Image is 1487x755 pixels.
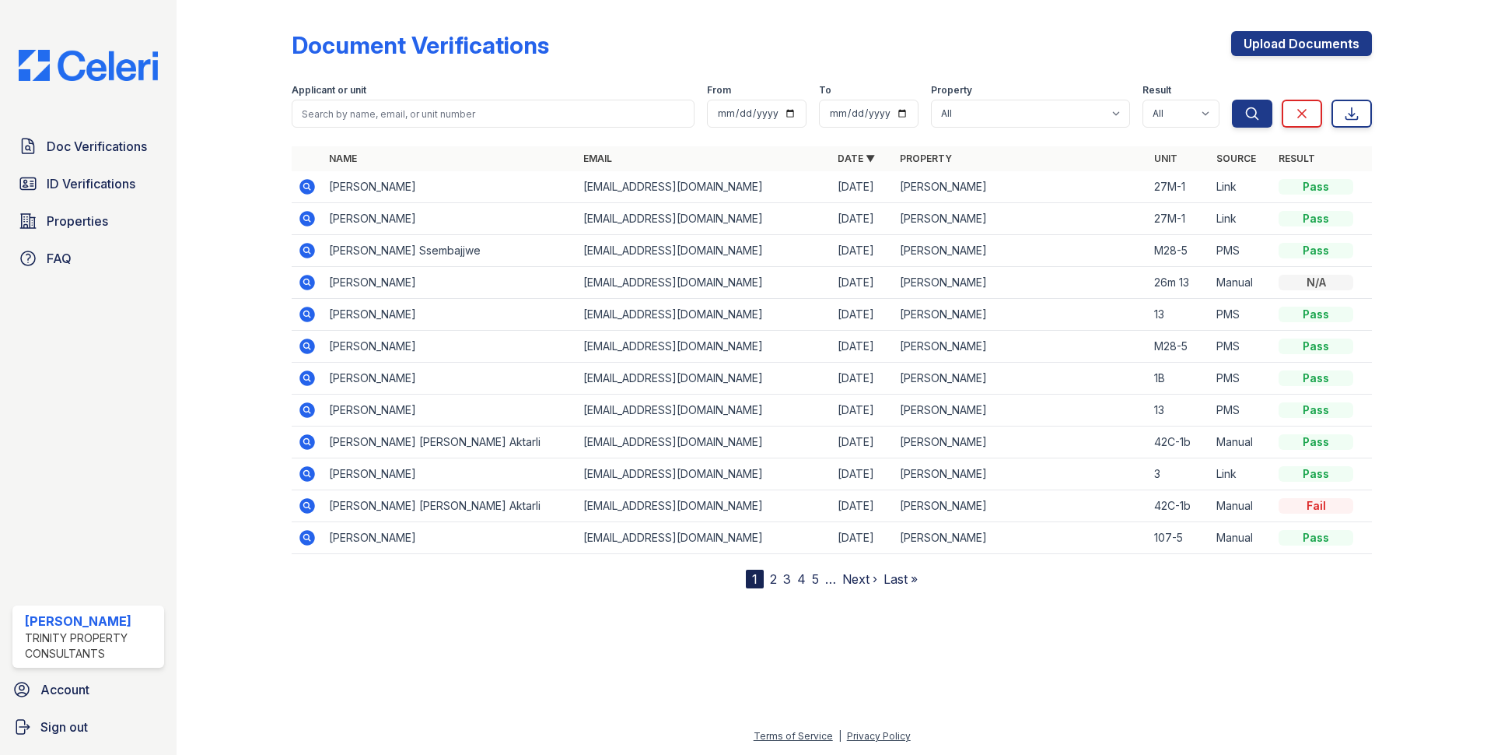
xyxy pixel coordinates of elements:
td: [PERSON_NAME] [894,427,1148,458]
td: [DATE] [831,458,894,490]
td: [PERSON_NAME] [894,299,1148,331]
td: [EMAIL_ADDRESS][DOMAIN_NAME] [577,395,831,427]
label: To [819,84,831,97]
td: [PERSON_NAME] [894,522,1148,554]
span: Account [40,680,89,699]
span: FAQ [47,249,72,268]
div: Pass [1279,402,1353,418]
td: Manual [1210,490,1272,522]
td: [PERSON_NAME] [323,458,577,490]
div: Pass [1279,466,1353,482]
a: Doc Verifications [12,131,164,162]
td: PMS [1210,363,1272,395]
td: PMS [1210,395,1272,427]
td: [PERSON_NAME] [894,363,1148,395]
div: Trinity Property Consultants [25,630,158,662]
td: 26m 13 [1148,267,1210,299]
label: Applicant or unit [292,84,366,97]
a: Terms of Service [754,730,833,742]
td: [DATE] [831,522,894,554]
a: Next › [842,571,877,587]
td: [DATE] [831,363,894,395]
td: 42C-1b [1148,427,1210,458]
span: … [825,570,836,588]
td: [PERSON_NAME] [323,522,577,554]
td: [PERSON_NAME] [894,331,1148,363]
td: [PERSON_NAME] Ssembajjwe [323,235,577,267]
a: ID Verifications [12,168,164,199]
td: Manual [1210,522,1272,554]
td: PMS [1210,331,1272,363]
td: [DATE] [831,203,894,235]
td: [EMAIL_ADDRESS][DOMAIN_NAME] [577,458,831,490]
td: 27M-1 [1148,171,1210,203]
td: PMS [1210,299,1272,331]
td: [DATE] [831,235,894,267]
td: [DATE] [831,395,894,427]
a: Last » [883,571,918,587]
a: Date ▼ [838,153,875,164]
a: FAQ [12,243,164,274]
div: Pass [1279,307,1353,322]
td: [PERSON_NAME] [323,331,577,363]
td: Manual [1210,267,1272,299]
span: Doc Verifications [47,137,147,156]
img: CE_Logo_Blue-a8612792a0a2168367f1c8372b55b34899dd931a85d93a1a3d3e32e68fde9ad4.png [6,50,170,81]
a: 2 [770,571,777,587]
td: PMS [1210,235,1272,267]
td: [DATE] [831,267,894,299]
div: Pass [1279,243,1353,258]
div: Pass [1279,211,1353,226]
td: [PERSON_NAME] [894,395,1148,427]
div: N/A [1279,275,1353,290]
td: Link [1210,203,1272,235]
td: 107-5 [1148,522,1210,554]
a: 5 [812,571,819,587]
div: Pass [1279,339,1353,354]
td: 27M-1 [1148,203,1210,235]
td: [PERSON_NAME] [894,235,1148,267]
input: Search by name, email, or unit number [292,100,695,128]
td: [PERSON_NAME] [PERSON_NAME] Aktarli [323,427,577,458]
td: [EMAIL_ADDRESS][DOMAIN_NAME] [577,235,831,267]
td: [PERSON_NAME] [323,171,577,203]
td: [PERSON_NAME] [894,171,1148,203]
td: 13 [1148,395,1210,427]
td: [PERSON_NAME] [894,458,1148,490]
td: [DATE] [831,171,894,203]
td: [EMAIL_ADDRESS][DOMAIN_NAME] [577,171,831,203]
td: [EMAIL_ADDRESS][DOMAIN_NAME] [577,203,831,235]
div: Fail [1279,498,1353,514]
a: 3 [783,571,791,587]
a: Property [900,153,952,164]
a: Sign out [6,711,170,743]
td: [PERSON_NAME] [323,299,577,331]
td: [PERSON_NAME] [323,267,577,299]
a: Email [583,153,612,164]
span: Properties [47,212,108,230]
td: [DATE] [831,331,894,363]
td: Manual [1210,427,1272,458]
td: [PERSON_NAME] [323,363,577,395]
div: Pass [1279,434,1353,450]
a: Upload Documents [1231,31,1372,56]
a: Name [329,153,357,164]
td: 1B [1148,363,1210,395]
td: 3 [1148,458,1210,490]
td: 13 [1148,299,1210,331]
a: Unit [1154,153,1177,164]
td: 42C-1b [1148,490,1210,522]
td: [PERSON_NAME] [PERSON_NAME] Aktarli [323,490,577,522]
td: [DATE] [831,427,894,458]
td: [DATE] [831,299,894,331]
div: Pass [1279,370,1353,386]
td: [EMAIL_ADDRESS][DOMAIN_NAME] [577,299,831,331]
td: [EMAIL_ADDRESS][DOMAIN_NAME] [577,490,831,522]
div: | [838,730,841,742]
a: Source [1216,153,1256,164]
a: Result [1279,153,1315,164]
a: Properties [12,205,164,237]
td: [PERSON_NAME] [894,203,1148,235]
td: [PERSON_NAME] [894,490,1148,522]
